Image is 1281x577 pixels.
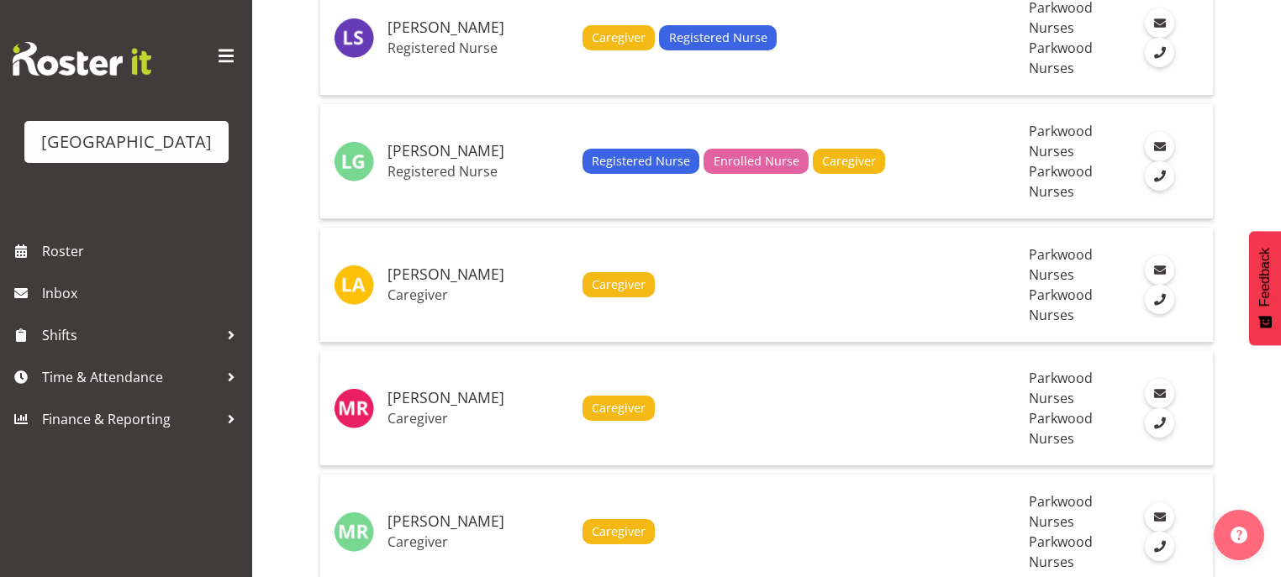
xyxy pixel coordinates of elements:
[1029,409,1093,448] span: Parkwood Nurses
[1029,492,1093,531] span: Parkwood Nurses
[334,511,374,552] img: mandy-robertson662.jpg
[387,533,569,550] p: Caregiver
[592,522,646,541] span: Caregiver
[1029,162,1093,201] span: Parkwood Nurses
[1145,379,1174,408] a: Email Employee
[1145,38,1174,67] a: Call Employee
[714,152,799,170] span: Enrolled Nurse
[1145,8,1174,38] a: Email Employee
[1145,532,1174,561] a: Call Employee
[387,19,569,36] h5: [PERSON_NAME]
[42,239,244,264] span: Roster
[387,410,569,427] p: Caregiver
[41,129,212,155] div: [GEOGRAPHIC_DATA]
[592,152,690,170] span: Registered Nurse
[387,513,569,530] h5: [PERSON_NAME]
[592,275,646,294] span: Caregiver
[334,388,374,428] img: mai-reglos11390.jpg
[1029,245,1093,284] span: Parkwood Nurses
[1029,39,1093,77] span: Parkwood Nurses
[1029,286,1093,324] span: Parkwood Nurses
[387,163,569,180] p: Registered Nurse
[42,281,244,306] span: Inbox
[42,365,219,390] span: Time & Attendance
[669,29,767,47] span: Registered Nurse
[592,399,646,417] span: Caregiver
[387,286,569,303] p: Caregiver
[1029,532,1093,571] span: Parkwood Nurses
[334,141,374,181] img: lois-girdwood660.jpg
[42,407,219,432] span: Finance & Reporting
[42,323,219,348] span: Shifts
[1257,248,1273,307] span: Feedback
[1145,255,1174,285] a: Email Employee
[1145,161,1174,191] a: Call Employee
[1145,502,1174,532] a: Email Employee
[387,143,569,160] h5: [PERSON_NAME]
[387,266,569,283] h5: [PERSON_NAME]
[1249,231,1281,345] button: Feedback - Show survey
[13,42,151,76] img: Rosterit website logo
[387,390,569,407] h5: [PERSON_NAME]
[334,265,374,305] img: lorie-angeles10043.jpg
[1145,408,1174,438] a: Call Employee
[334,18,374,58] img: liz-schofield10772.jpg
[822,152,876,170] span: Caregiver
[1145,132,1174,161] a: Email Employee
[1145,285,1174,314] a: Call Employee
[1231,527,1247,543] img: help-xxl-2.png
[1029,122,1093,160] span: Parkwood Nurses
[387,39,569,56] p: Registered Nurse
[592,29,646,47] span: Caregiver
[1029,369,1093,407] span: Parkwood Nurses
